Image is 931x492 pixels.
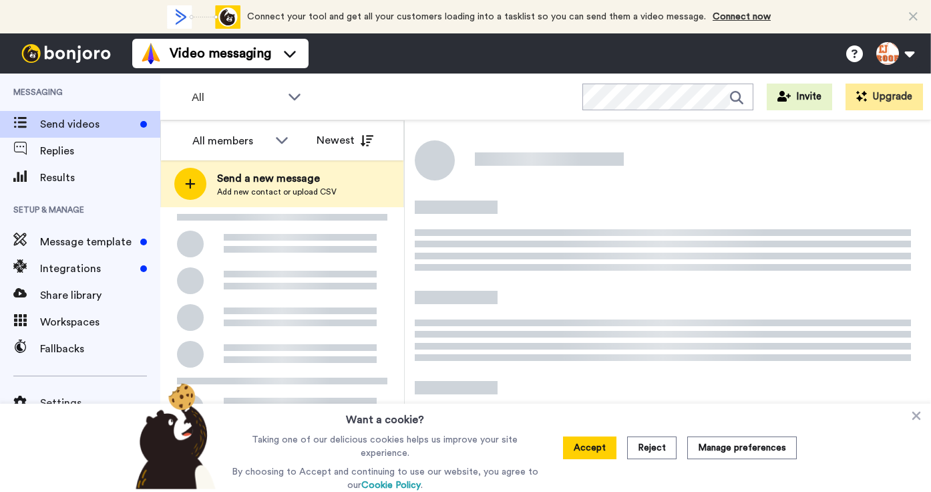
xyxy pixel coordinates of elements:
[40,287,160,303] span: Share library
[124,382,222,489] img: bear-with-cookie.png
[16,44,116,63] img: bj-logo-header-white.svg
[217,187,337,197] span: Add new contact or upload CSV
[228,465,542,492] p: By choosing to Accept and continuing to use our website, you agree to our .
[170,44,271,63] span: Video messaging
[192,90,281,106] span: All
[40,234,135,250] span: Message template
[40,314,160,330] span: Workspaces
[687,437,797,459] button: Manage preferences
[40,116,135,132] span: Send videos
[40,341,160,357] span: Fallbacks
[627,437,677,459] button: Reject
[192,133,268,149] div: All members
[307,127,383,154] button: Newest
[40,170,160,186] span: Results
[40,395,160,411] span: Settings
[846,84,923,110] button: Upgrade
[228,433,542,460] p: Taking one of our delicious cookies helps us improve your site experience.
[713,12,771,21] a: Connect now
[247,12,706,21] span: Connect your tool and get all your customers loading into a tasklist so you can send them a video...
[217,170,337,187] span: Send a new message
[167,5,240,29] div: animation
[40,143,160,159] span: Replies
[563,437,616,459] button: Accept
[140,43,162,64] img: vm-color.svg
[767,84,832,110] button: Invite
[346,404,424,428] h3: Want a cookie?
[361,481,421,490] a: Cookie Policy
[40,261,135,277] span: Integrations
